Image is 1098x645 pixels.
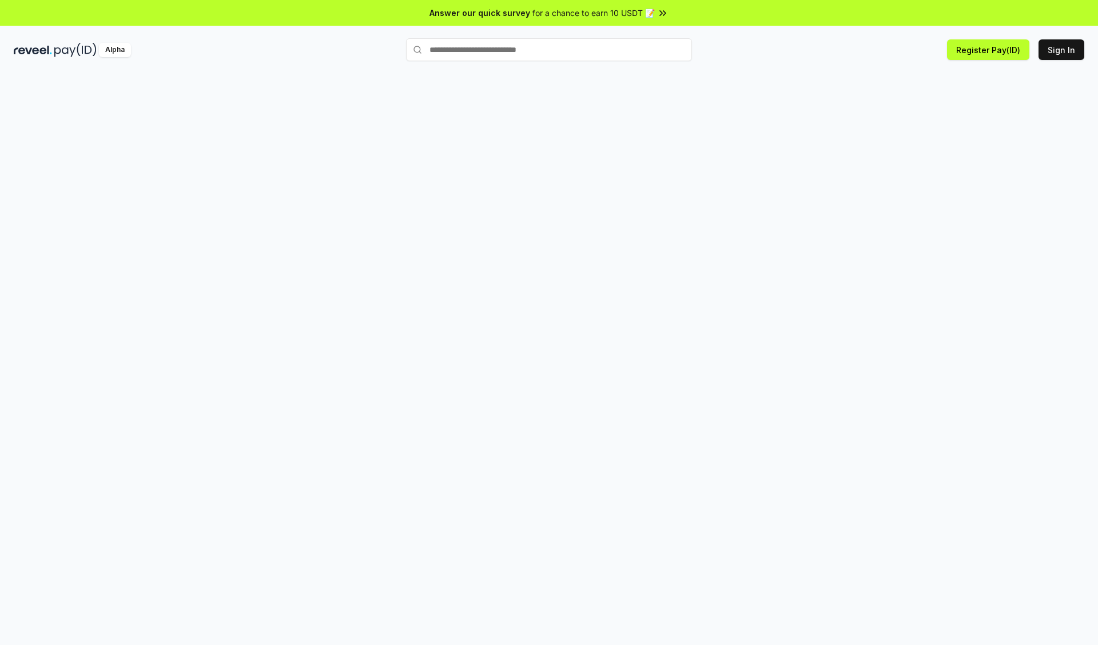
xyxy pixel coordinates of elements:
span: Answer our quick survey [429,7,530,19]
img: reveel_dark [14,43,52,57]
span: for a chance to earn 10 USDT 📝 [532,7,655,19]
button: Register Pay(ID) [947,39,1029,60]
div: Alpha [99,43,131,57]
button: Sign In [1039,39,1084,60]
img: pay_id [54,43,97,57]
